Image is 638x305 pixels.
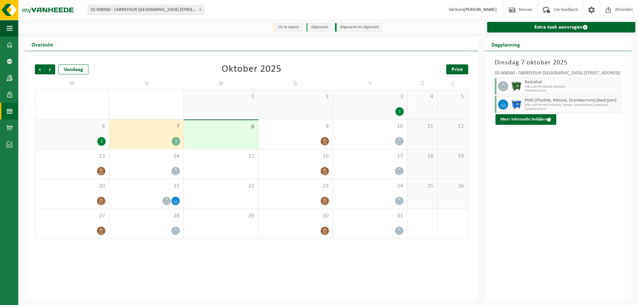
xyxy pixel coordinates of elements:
div: 1 [395,107,404,116]
span: 02-008560 - CARREFOUR ANTWERPEN LOZANNASTRAAT 169 - ANTWERPEN [88,5,204,15]
span: 3 [336,93,404,101]
span: WB-1100-HP déchets résiduels [525,85,619,89]
button: Meer informatie bekijken [495,114,556,125]
span: 24 [336,183,404,190]
span: 5 [441,93,464,101]
span: 6 [39,123,106,130]
span: 27 [39,212,106,220]
h3: Dinsdag 7 oktober 2025 [495,58,621,68]
div: 1 [97,137,106,146]
td: D [109,78,184,90]
span: 22 [187,183,255,190]
a: Extra taak aanvragen [487,22,635,33]
span: 29 [187,212,255,220]
span: WB-1100-HP PMD (Plastiek, Metaal, Drankkartons) (bedrijven) [525,103,619,107]
div: 2 [172,137,180,146]
li: Uit te voeren [273,23,303,32]
span: Print [452,67,463,72]
span: 19 [441,153,464,160]
h2: Dagplanning [485,38,527,51]
img: WB-1100-HPE-GN-01 [511,81,521,91]
span: 11 [411,123,434,130]
span: 8 [187,123,255,131]
span: 4 [411,93,434,101]
strong: [PERSON_NAME] [464,7,497,12]
span: Restafval [525,80,619,85]
span: 1 [187,93,255,101]
span: 23 [262,183,329,190]
a: Print [446,64,468,74]
span: 30 [262,212,329,220]
td: W [184,78,258,90]
span: 25 [411,183,434,190]
img: WB-1100-HPE-BE-01 [511,100,521,110]
div: Vandaag [58,64,88,74]
span: 2 [262,93,329,101]
li: Afgewerkt [306,23,332,32]
span: 14 [113,153,180,160]
span: 10 [336,123,404,130]
h2: Overzicht [25,38,60,51]
span: PMD (Plastiek, Metaal, Drankkartons) (bedrijven) [525,98,619,103]
td: M [35,78,109,90]
span: Volgende [45,64,55,74]
span: 9 [262,123,329,130]
td: Z [438,78,468,90]
span: 13 [39,153,106,160]
div: 02-008560 - CARREFOUR [GEOGRAPHIC_DATA] [STREET_ADDRESS] [495,71,621,78]
span: 15 [187,153,255,160]
td: V [333,78,407,90]
span: 20 [39,183,106,190]
span: 16 [262,153,329,160]
span: Vorige [35,64,45,74]
span: 28 [113,212,180,220]
span: T250002147029 [525,89,619,93]
span: 7 [113,123,180,130]
td: D [259,78,333,90]
span: 17 [336,153,404,160]
td: Z [407,78,438,90]
div: Oktober 2025 [222,64,281,74]
span: 31 [336,212,404,220]
span: 21 [113,183,180,190]
span: T250002167279 [525,107,619,111]
span: 26 [441,183,464,190]
span: 12 [441,123,464,130]
span: 18 [411,153,434,160]
li: Afgewerkt en afgemeld [335,23,382,32]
